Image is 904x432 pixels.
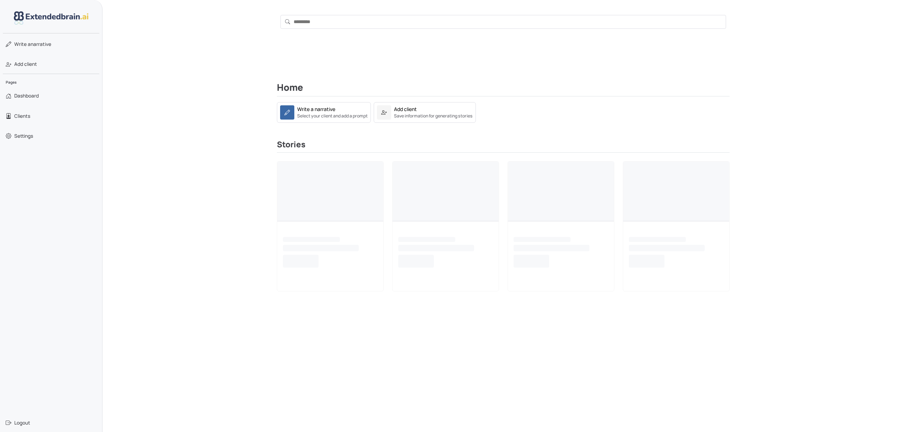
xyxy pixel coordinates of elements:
[14,112,30,120] span: Clients
[297,113,368,119] small: Select your client and add a prompt
[374,108,476,115] a: Add clientSave information for generating stories
[394,105,417,113] div: Add client
[374,102,476,123] a: Add clientSave information for generating stories
[14,92,39,99] span: Dashboard
[14,419,30,426] span: Logout
[277,82,730,96] h2: Home
[14,11,89,25] img: logo
[277,108,371,115] a: Write a narrativeSelect your client and add a prompt
[297,105,335,113] div: Write a narrative
[394,113,473,119] small: Save information for generating stories
[277,102,371,123] a: Write a narrativeSelect your client and add a prompt
[14,41,51,48] span: narrative
[277,140,730,153] h3: Stories
[14,60,37,68] span: Add client
[14,132,33,139] span: Settings
[14,41,31,47] span: Write a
